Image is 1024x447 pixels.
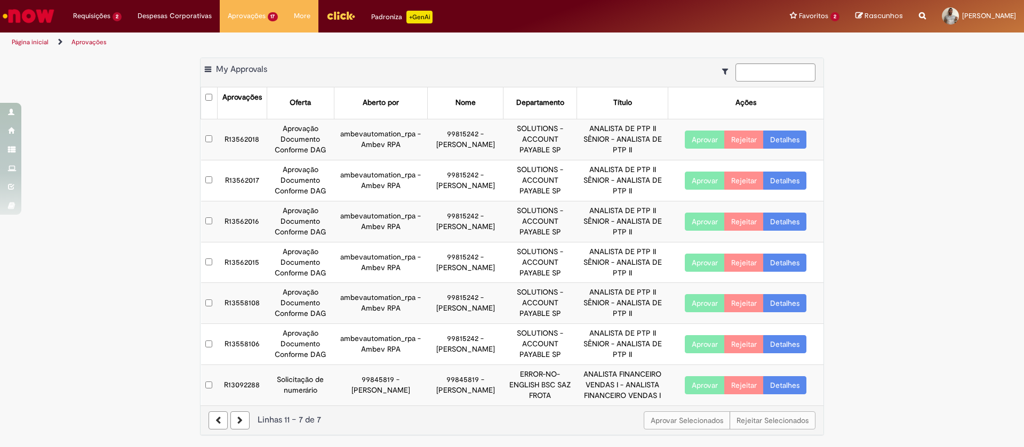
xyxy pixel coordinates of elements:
a: Detalhes [763,376,806,394]
button: Aprovar [685,172,725,190]
td: Aprovação Documento Conforme DAG [267,324,334,365]
div: Oferta [290,97,311,108]
button: Rejeitar [724,376,764,394]
td: Aprovação Documento Conforme DAG [267,201,334,242]
td: ANALISTA DE PTP II SÊNIOR - ANALISTA DE PTP II [577,201,668,242]
td: ambevautomation_rpa - Ambev RPA [334,160,428,201]
td: ambevautomation_rpa - Ambev RPA [334,201,428,242]
td: Solicitação de numerário [267,365,334,405]
a: Aprovações [71,38,107,46]
button: Rejeitar [724,172,764,190]
span: Despesas Corporativas [138,11,212,21]
p: +GenAi [406,11,433,23]
span: 17 [268,12,278,21]
span: [PERSON_NAME] [962,11,1016,20]
td: 99815242 - [PERSON_NAME] [428,324,503,365]
td: R13562018 [217,119,267,160]
span: 2 [113,12,122,21]
div: Linhas 11 − 7 de 7 [209,414,815,426]
img: click_logo_yellow_360x200.png [326,7,355,23]
span: Aprovações [228,11,266,21]
td: R13562017 [217,160,267,201]
td: SOLUTIONS - ACCOUNT PAYABLE SP [503,160,577,201]
span: 2 [830,12,839,21]
td: 99815242 - [PERSON_NAME] [428,283,503,324]
td: R13562015 [217,242,267,283]
td: 99815242 - [PERSON_NAME] [428,160,503,201]
td: 99845819 - [PERSON_NAME] [428,365,503,405]
td: ERROR-NO-ENGLISH BSC SAZ FROTA [503,365,577,405]
td: Aprovação Documento Conforme DAG [267,119,334,160]
span: More [294,11,310,21]
td: R13558108 [217,283,267,324]
a: Rascunhos [855,11,903,21]
button: Aprovar [685,254,725,272]
td: 99815242 - [PERSON_NAME] [428,201,503,242]
th: Aprovações [217,87,267,119]
div: Aprovações [222,92,262,103]
div: Título [613,97,632,108]
a: Detalhes [763,254,806,272]
td: ambevautomation_rpa - Ambev RPA [334,324,428,365]
td: Aprovação Documento Conforme DAG [267,283,334,324]
td: ambevautomation_rpa - Ambev RPA [334,119,428,160]
td: SOLUTIONS - ACCOUNT PAYABLE SP [503,324,577,365]
button: Aprovar [685,294,725,312]
td: ANALISTA DE PTP II SÊNIOR - ANALISTA DE PTP II [577,242,668,283]
a: Detalhes [763,213,806,231]
span: Requisições [73,11,110,21]
td: ambevautomation_rpa - Ambev RPA [334,242,428,283]
a: Detalhes [763,131,806,149]
td: SOLUTIONS - ACCOUNT PAYABLE SP [503,201,577,242]
button: Aprovar [685,335,725,353]
img: ServiceNow [1,5,56,27]
i: Mostrar filtros para: Suas Solicitações [722,68,733,75]
td: R13092288 [217,365,267,405]
td: ANALISTA DE PTP II SÊNIOR - ANALISTA DE PTP II [577,160,668,201]
td: ANALISTA DE PTP II SÊNIOR - ANALISTA DE PTP II [577,283,668,324]
button: Rejeitar [724,213,764,231]
div: Departamento [516,97,564,108]
ul: Trilhas de página [8,32,675,52]
button: Rejeitar [724,254,764,272]
a: Página inicial [12,38,49,46]
td: 99845819 - [PERSON_NAME] [334,365,428,405]
td: SOLUTIONS - ACCOUNT PAYABLE SP [503,119,577,160]
button: Rejeitar [724,335,764,353]
td: ANALISTA DE PTP II SÊNIOR - ANALISTA DE PTP II [577,119,668,160]
button: Aprovar [685,213,725,231]
div: Aberto por [363,97,399,108]
td: R13562016 [217,201,267,242]
a: Detalhes [763,294,806,312]
td: 99815242 - [PERSON_NAME] [428,242,503,283]
span: Favoritos [799,11,828,21]
span: My Approvals [216,64,267,75]
a: Detalhes [763,335,806,353]
div: Padroniza [371,11,433,23]
button: Aprovar [685,131,725,149]
td: R13558106 [217,324,267,365]
td: Aprovação Documento Conforme DAG [267,160,334,201]
div: Nome [455,97,476,108]
td: ANALISTA DE PTP II SÊNIOR - ANALISTA DE PTP II [577,324,668,365]
div: Ações [735,97,756,108]
td: Aprovação Documento Conforme DAG [267,242,334,283]
td: ambevautomation_rpa - Ambev RPA [334,283,428,324]
a: Detalhes [763,172,806,190]
button: Aprovar [685,376,725,394]
td: SOLUTIONS - ACCOUNT PAYABLE SP [503,242,577,283]
td: 99815242 - [PERSON_NAME] [428,119,503,160]
td: SOLUTIONS - ACCOUNT PAYABLE SP [503,283,577,324]
span: Rascunhos [865,11,903,21]
td: ANALISTA FINANCEIRO VENDAS I - ANALISTA FINANCEIRO VENDAS I [577,365,668,405]
button: Rejeitar [724,294,764,312]
button: Rejeitar [724,131,764,149]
